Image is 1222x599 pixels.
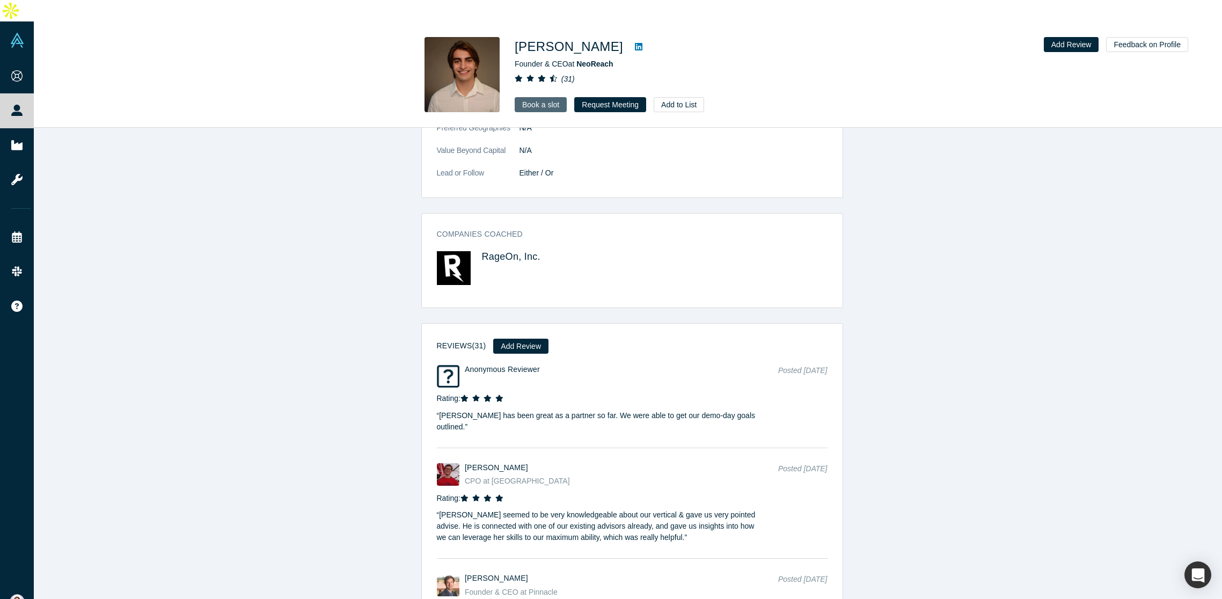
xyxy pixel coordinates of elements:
img: Anonymous Reviewer [437,365,459,388]
button: Add Review [493,339,548,354]
span: Rating: [437,494,460,502]
button: Feedback on Profile [1106,37,1188,52]
a: [PERSON_NAME] [465,574,528,582]
span: Founder & CEO at [515,60,613,68]
dd: Either / Or [519,167,828,179]
p: “ [PERSON_NAME] seemed to be very knowledgeable about our vertical & gave us very pointed advise.... [437,504,760,544]
button: Add to List [654,97,704,112]
dt: Preferred Geographies [437,122,519,145]
div: Posted [DATE] [778,574,828,598]
a: [PERSON_NAME] [465,463,528,472]
dt: Value Beyond Capital [437,145,519,167]
dd: N/A [519,122,828,134]
span: Rating: [437,394,460,403]
button: Request Meeting [574,97,646,112]
img: Alchemist Vault Logo [10,33,25,48]
a: Book a slot [515,97,567,112]
img: Jesse Leimgruber's Profile Image [425,37,500,112]
button: Add Review [1044,37,1099,52]
div: CPO at [GEOGRAPHIC_DATA] [465,476,765,487]
div: Posted [DATE] [778,365,828,388]
a: RageOn, Inc. [482,251,540,262]
a: NeoReach [576,60,613,68]
img: Alexei Dunaway [437,574,459,596]
div: Posted [DATE] [778,463,828,487]
p: “ [PERSON_NAME] has been great as a partner so far. We were able to get our demo-day goals outlin... [437,404,760,433]
i: ( 31 ) [561,75,575,83]
h4: Anonymous Reviewer [465,365,765,374]
h1: [PERSON_NAME] [515,37,623,56]
div: Founder & CEO at Pinnacle [465,587,765,598]
dt: Lead or Follow [437,167,519,190]
h3: Companies coached [437,229,813,240]
dd: N/A [519,145,828,156]
h3: Reviews (31) [437,340,486,352]
img: Justin Schreiner [437,463,459,486]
